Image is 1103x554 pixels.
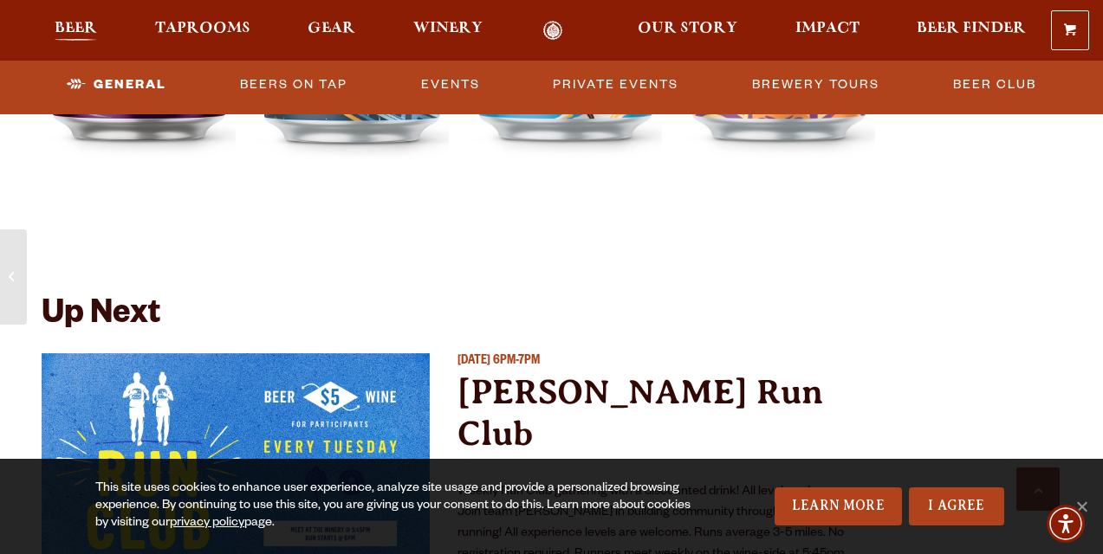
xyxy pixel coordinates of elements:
span: 6PM-7PM [493,355,540,369]
span: Winery [413,22,483,35]
div: This site uses cookies to enhance user experience, analyze site usage and provide a personalized ... [95,480,705,532]
span: Beer Finder [917,22,1026,35]
span: Gear [308,22,355,35]
a: Beer [43,21,108,41]
h2: Up Next [42,298,160,336]
a: [PERSON_NAME] Run Club [457,372,823,453]
a: Beers on Tap [233,65,354,105]
span: Impact [795,22,860,35]
span: Beer [55,22,97,35]
a: I Agree [909,487,1004,525]
a: Events [414,65,487,105]
span: Taprooms [155,22,250,35]
a: Impact [784,21,871,41]
span: [DATE] [457,355,490,369]
a: privacy policy [170,517,244,531]
a: Beer Finder [905,21,1037,41]
a: Private Events [546,65,685,105]
div: Accessibility Menu [1047,505,1085,543]
a: Learn More [775,487,902,525]
a: Odell Home [521,21,586,41]
a: Winery [402,21,494,41]
a: Our Story [626,21,749,41]
a: Brewery Tours [745,65,886,105]
a: General [60,65,173,105]
span: Our Story [638,22,737,35]
a: Gear [296,21,367,41]
a: Beer Club [946,65,1043,105]
a: Taprooms [144,21,262,41]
